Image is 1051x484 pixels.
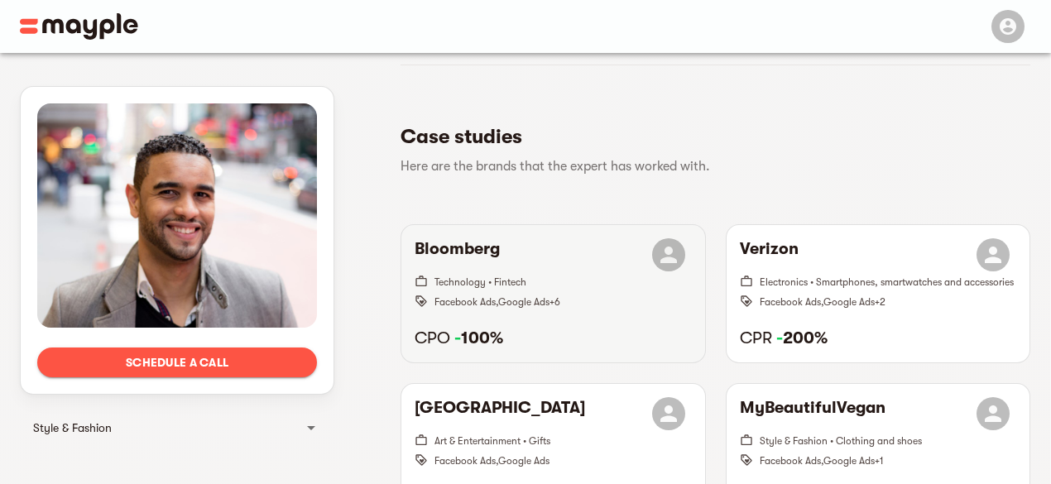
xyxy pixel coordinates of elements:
[875,296,885,308] span: + 2
[823,455,875,467] span: Google Ads
[401,225,704,362] button: BloombergTechnology • FintechFacebook Ads,Google Ads+6CPO -100%
[875,455,884,467] span: + 1
[740,328,1016,349] h6: CPR
[20,368,334,408] div: Art & Entertainment
[549,296,560,308] span: + 6
[740,397,885,430] h6: MyBeautifulVegan
[498,296,549,308] span: Google Ads
[776,328,783,347] span: -
[415,328,691,349] h6: CPO
[760,296,823,308] span: Facebook Ads ,
[727,225,1029,362] button: VerizonElectronics • Smartphones, smartwatches and accessoriesFacebook Ads,Google Ads+2CPR -200%
[776,328,828,347] strong: 200%
[434,435,550,447] span: Art & Entertainment • Gifts
[760,435,922,447] span: Style & Fashion • Clothing and shoes
[981,18,1031,31] span: Menu
[415,238,500,271] h6: Bloomberg
[20,408,334,448] div: Style & Fashion
[498,455,549,467] span: Google Ads
[401,156,1017,176] p: Here are the brands that the expert has worked with.
[33,418,291,438] div: Style & Fashion
[740,238,799,271] h6: Verizon
[50,352,304,372] span: Schedule a call
[434,455,498,467] span: Facebook Ads ,
[434,296,498,308] span: Facebook Ads ,
[37,347,317,377] button: Schedule a call
[401,123,1017,150] h5: Case studies
[760,276,1014,288] span: Electronics • Smartphones, smartwatches and accessories
[20,13,138,40] img: Main logo
[415,397,585,430] h6: [GEOGRAPHIC_DATA]
[823,296,875,308] span: Google Ads
[454,328,503,347] strong: 100%
[434,276,526,288] span: Technology • Fintech
[454,328,461,347] span: -
[760,455,823,467] span: Facebook Ads ,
